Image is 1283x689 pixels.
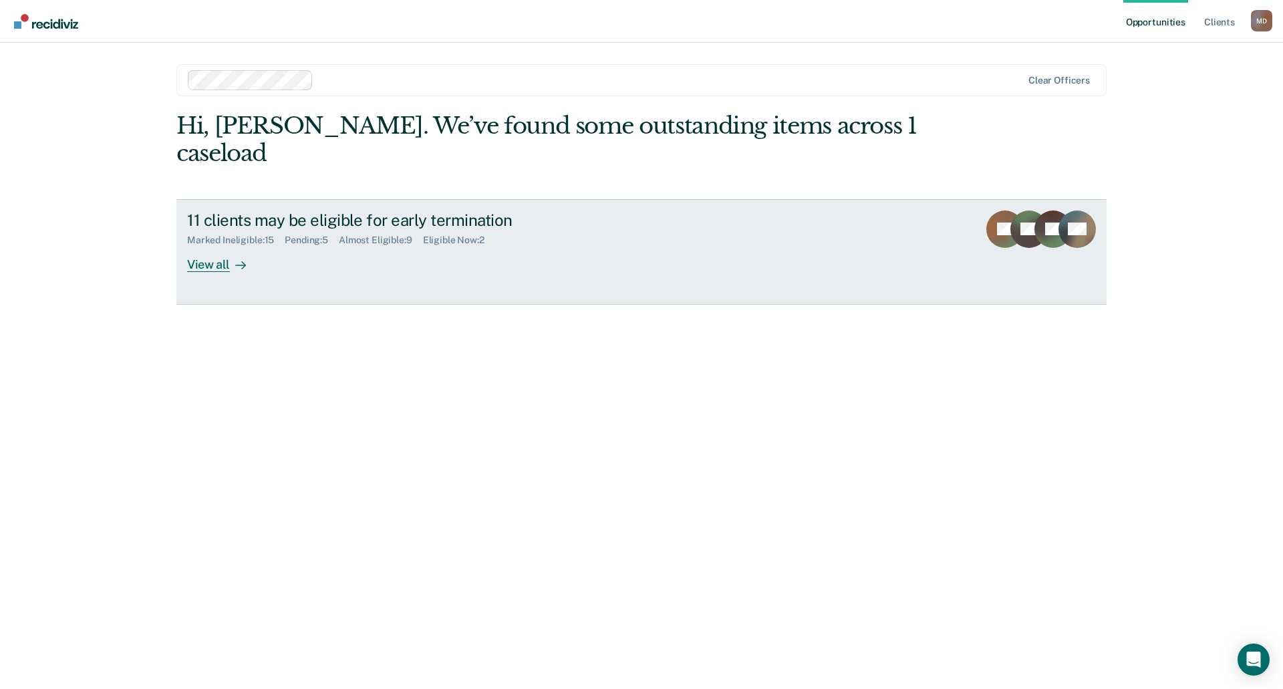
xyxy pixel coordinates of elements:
[1238,644,1270,676] div: Open Intercom Messenger
[285,235,339,246] div: Pending : 5
[1251,10,1272,31] div: M D
[423,235,495,246] div: Eligible Now : 2
[176,199,1107,305] a: 11 clients may be eligible for early terminationMarked Ineligible:15Pending:5Almost Eligible:9Eli...
[187,246,262,272] div: View all
[176,112,921,167] div: Hi, [PERSON_NAME]. We’ve found some outstanding items across 1 caseload
[1028,75,1090,86] div: Clear officers
[187,211,656,230] div: 11 clients may be eligible for early termination
[187,235,285,246] div: Marked Ineligible : 15
[1251,10,1272,31] button: Profile dropdown button
[14,14,78,29] img: Recidiviz
[339,235,423,246] div: Almost Eligible : 9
